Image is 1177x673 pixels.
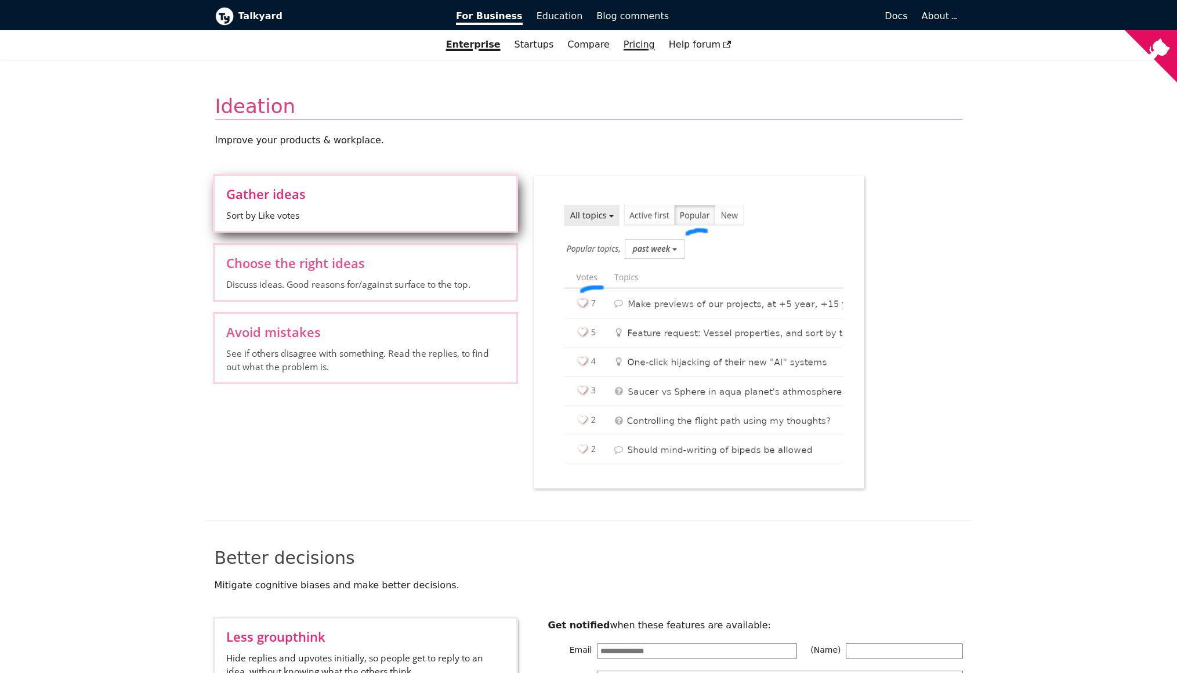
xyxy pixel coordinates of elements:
[589,6,676,26] a: Blog comments
[534,176,864,489] img: upvote-ideas--aqua-planet-mind-writing-b0a--blue-marks--dimmed.png
[548,643,597,658] span: Email
[215,94,962,120] h2: Ideation
[215,7,440,26] a: Talkyard logoTalkyard
[439,35,508,55] a: Enterprise
[226,209,505,222] span: Sort by Like votes
[797,643,846,658] span: (Name)
[449,6,530,26] a: For Business
[226,325,505,338] span: Avoid mistakes
[537,10,583,21] span: Education
[676,6,915,26] a: Docs
[617,35,662,55] a: Pricing
[922,10,955,21] a: About
[508,35,561,55] a: Startups
[567,39,610,50] a: Compare
[662,35,738,55] a: Help forum
[548,618,963,632] p: when these features are available:
[885,10,907,21] span: Docs
[597,643,797,658] input: Email
[456,10,523,25] span: For Business
[215,7,234,26] img: Talkyard logo
[226,187,505,200] span: Gather ideas
[669,39,731,50] span: Help forum
[530,6,590,26] a: Education
[226,256,505,269] span: Choose the right ideas
[596,10,669,21] span: Blog comments
[226,347,505,373] span: See if others disagree with something. Read the replies, to find out what the problem is.
[215,578,963,592] p: Mitigate cognitive biases and make better decisions.
[215,133,962,147] p: Improve your products & workplace .
[226,278,505,291] span: Discuss ideas. Good reasons for/against surface to the top.
[548,620,610,631] b: Get notified
[215,547,963,569] h2: Better decisions
[238,9,440,24] b: Talkyard
[846,643,963,658] input: (Name)
[226,630,505,643] span: Less groupthink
